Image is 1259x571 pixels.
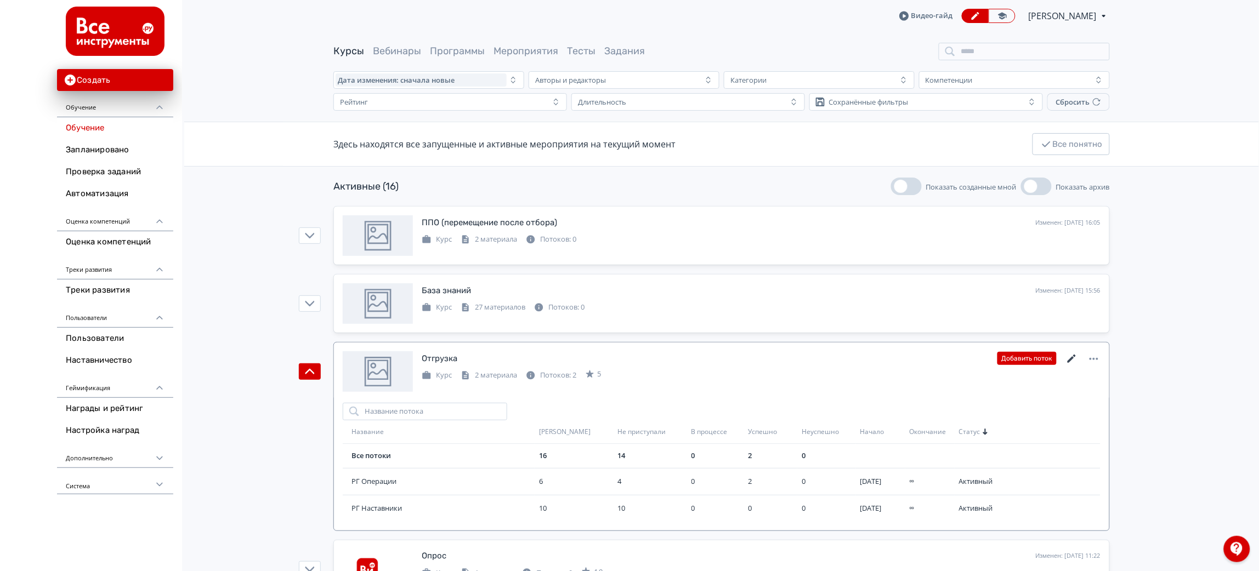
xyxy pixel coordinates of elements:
div: Изменен: [DATE] 11:22 [1036,551,1101,561]
div: 16 [539,450,613,461]
button: Компетенции [919,71,1110,89]
div: 2 [748,450,797,461]
div: Геймификация [57,372,173,398]
span: Название [351,427,384,437]
a: Обучение [57,117,173,139]
div: 2 материала [461,234,517,245]
div: 10 [539,503,613,514]
a: Треки развития [57,279,173,301]
a: Курсы [333,45,364,57]
div: 2 [748,476,797,487]
button: Создать [57,69,173,91]
div: 6 [539,476,613,487]
div: Дополнительно [57,442,173,468]
button: Сбросить [1047,93,1110,111]
div: 0 [802,450,855,461]
div: Категории [730,76,767,84]
div: Неуспешно [802,427,855,437]
a: Пользователи [57,328,173,350]
span: Анастасия Абрашкина [1029,9,1098,22]
div: Потоков: 0 [534,302,585,313]
div: 17 сент. 2025 [860,476,905,487]
div: Активные (16) [333,179,399,194]
div: Активный [959,503,1008,514]
div: Активный [959,476,1008,487]
div: 4 [617,476,687,487]
div: 0 [748,503,797,514]
div: Курс [422,302,452,313]
div: 0 [691,503,744,514]
a: Задания [604,45,645,57]
div: В процессе [691,427,744,437]
div: Сохранённые фильтры [829,98,909,106]
a: Тесты [567,45,596,57]
div: 17 сент. 2025 [860,503,905,514]
div: Оценка компетенций [57,205,173,231]
a: Программы [430,45,485,57]
div: Длительность [578,98,626,106]
a: Оценка компетенций [57,231,173,253]
div: Авторы и редакторы [535,76,606,84]
div: Отгрузка [422,352,457,365]
div: 2 материала [461,370,517,381]
div: Потоков: 2 [526,370,576,381]
span: Показать архив [1056,182,1110,192]
div: 10 [617,503,687,514]
button: Все понятно [1033,133,1110,155]
button: Сохранённые фильтры [809,93,1043,111]
a: Все потоки [351,450,391,460]
a: РГ Операции [351,476,535,487]
div: Не приступали [617,427,687,437]
div: 0 [691,476,744,487]
span: 5 [597,369,601,380]
div: Потоков: 0 [526,234,576,245]
a: Вебинары [373,45,421,57]
a: Наставничество [57,350,173,372]
div: Здесь находятся все запущенные и активные мероприятия на текущий момент [333,138,676,151]
a: РГ Наставники [351,503,535,514]
button: Дата изменения: сначала новые [333,71,524,89]
div: 27 материалов [461,302,525,313]
span: Начало [860,427,884,437]
button: Авторы и редакторы [529,71,719,89]
div: Изменен: [DATE] 16:05 [1036,218,1101,227]
span: Дата изменения: сначала новые [338,76,455,84]
div: Компетенции [926,76,973,84]
div: Курс [422,370,452,381]
div: 0 [802,476,855,487]
div: [PERSON_NAME] [539,427,613,437]
button: Рейтинг [333,93,567,111]
div: Система [57,468,173,494]
a: Настройка наград [57,420,173,442]
span: Окончание [910,427,946,437]
img: https://files.teachbase.ru/system/account/58008/logo/medium-5ae35628acea0f91897e3bd663f220f6.png [66,7,165,56]
button: Длительность [571,93,805,111]
div: Успешно [748,427,797,437]
div: 14 [617,450,687,461]
span: Показать созданные мной [926,182,1017,192]
div: Рейтинг [340,98,368,106]
a: Переключиться в режим ученика [989,9,1016,23]
div: 0 [691,450,744,461]
button: Добавить поток [997,352,1057,365]
a: Награды и рейтинг [57,398,173,420]
div: ППО (перемещение после отбора) [422,216,557,229]
div: Опрос [422,550,446,562]
a: Автоматизация [57,183,173,205]
div: Изменен: [DATE] 15:56 [1036,286,1101,295]
a: Проверка заданий [57,161,173,183]
div: База знаний [422,284,471,297]
a: Мероприятия [494,45,558,57]
div: Обучение [57,91,173,117]
div: ∞ [910,503,955,514]
div: Курс [422,234,452,245]
span: Статус [959,427,980,437]
a: Видео-гайд [899,10,953,21]
div: ∞ [910,476,955,487]
div: Пользователи [57,301,173,328]
a: Запланировано [57,139,173,161]
div: Треки развития [57,253,173,279]
button: Категории [724,71,915,89]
